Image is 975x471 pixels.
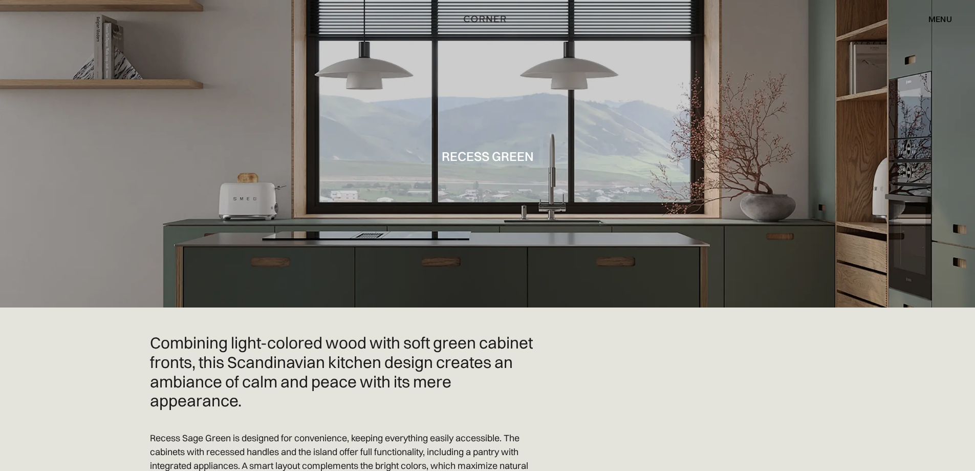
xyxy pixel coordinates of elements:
h2: Combining light-colored wood with soft green cabinet fronts, this Scandinavian kitchen design cre... [150,333,539,411]
div: menu [918,10,952,28]
h1: Recess Green [442,149,534,163]
a: home [452,12,523,26]
div: menu [928,15,952,23]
